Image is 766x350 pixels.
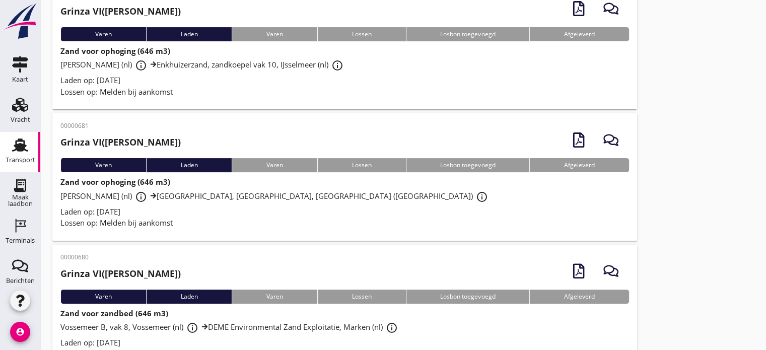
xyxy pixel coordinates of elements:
[331,59,343,72] i: info_outline
[60,135,181,149] h2: ([PERSON_NAME])
[60,87,173,97] span: Lossen op: Melden bij aankomst
[146,290,232,304] div: Laden
[10,322,30,342] i: account_circle
[60,121,181,130] p: 00000681
[60,158,146,172] div: Varen
[406,290,530,304] div: Losbon toegevoegd
[317,27,406,41] div: Lossen
[60,5,102,17] strong: Grinza VI
[60,136,102,148] strong: Grinza VI
[232,27,317,41] div: Varen
[60,253,181,262] p: 00000680
[317,158,406,172] div: Lossen
[60,267,181,281] h2: ([PERSON_NAME])
[60,337,120,347] span: Laden op: [DATE]
[186,322,198,334] i: info_outline
[406,158,530,172] div: Losbon toegevoegd
[60,267,102,279] strong: Grinza VI
[60,177,170,187] strong: Zand voor ophoging (646 m3)
[317,290,406,304] div: Lossen
[60,46,170,56] strong: Zand voor ophoging (646 m3)
[386,322,398,334] i: info_outline
[476,191,488,203] i: info_outline
[146,27,232,41] div: Laden
[60,290,146,304] div: Varen
[60,75,120,85] span: Laden op: [DATE]
[529,27,629,41] div: Afgeleverd
[60,308,168,318] strong: Zand voor zandbed (646 m3)
[529,158,629,172] div: Afgeleverd
[146,158,232,172] div: Laden
[60,191,491,201] span: [PERSON_NAME] (nl) [GEOGRAPHIC_DATA], [GEOGRAPHIC_DATA], [GEOGRAPHIC_DATA] ([GEOGRAPHIC_DATA])
[60,206,120,217] span: Laden op: [DATE]
[529,290,629,304] div: Afgeleverd
[135,59,147,72] i: info_outline
[60,27,146,41] div: Varen
[52,113,637,241] a: 00000681Grinza VI([PERSON_NAME])VarenLadenVarenLossenLosbon toegevoegdAfgeleverdZand voor ophogin...
[6,237,35,244] div: Terminals
[60,322,401,332] span: Vossemeer B, vak 8, Vossemeer (nl) DEME Environmental Zand Exploitatie, Marken (nl)
[6,277,35,284] div: Berichten
[135,191,147,203] i: info_outline
[60,218,173,228] span: Lossen op: Melden bij aankomst
[60,59,346,69] span: [PERSON_NAME] (nl) Enkhuizerzand, zandkoepel vak 10, IJsselmeer (nl)
[12,76,28,83] div: Kaart
[2,3,38,40] img: logo-small.a267ee39.svg
[232,290,317,304] div: Varen
[406,27,530,41] div: Losbon toegevoegd
[11,116,30,123] div: Vracht
[60,5,181,18] h2: ([PERSON_NAME])
[6,157,35,163] div: Transport
[232,158,317,172] div: Varen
